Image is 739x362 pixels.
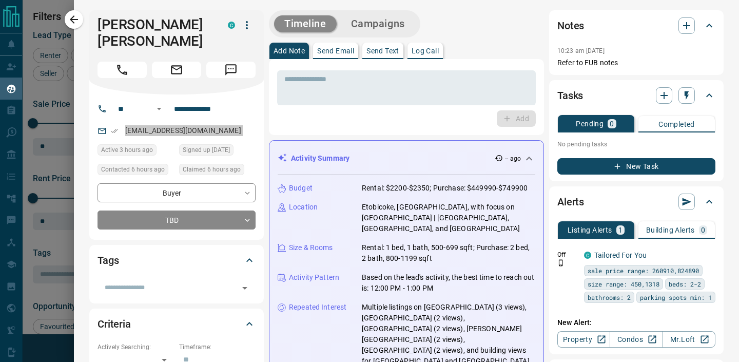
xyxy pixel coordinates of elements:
h2: Alerts [557,194,584,210]
h2: Tasks [557,87,583,104]
h2: Tags [98,252,119,269]
div: Activity Summary-- ago [278,149,535,168]
p: Etobicoke, [GEOGRAPHIC_DATA], with focus on [GEOGRAPHIC_DATA] | [GEOGRAPHIC_DATA], [GEOGRAPHIC_DA... [362,202,535,234]
span: Claimed 6 hours ago [183,164,241,175]
span: parking spots min: 1 [640,292,712,302]
p: Budget [289,183,313,194]
a: [EMAIL_ADDRESS][DOMAIN_NAME] [125,126,241,135]
p: Log Call [412,47,439,54]
div: TBD [98,211,256,230]
button: Campaigns [341,15,415,32]
p: No pending tasks [557,137,715,152]
p: Repeated Interest [289,302,346,313]
span: beds: 2-2 [669,279,701,289]
span: size range: 450,1318 [588,279,659,289]
div: Wed Oct 15 2025 [179,164,256,178]
p: -- ago [505,154,521,163]
span: sale price range: 260910,824890 [588,265,699,276]
div: Alerts [557,189,715,214]
span: Active 3 hours ago [101,145,153,155]
p: 0 [610,120,614,127]
span: Signed up [DATE] [183,145,230,155]
p: Activity Pattern [289,272,339,283]
span: Email [152,62,201,78]
h2: Notes [557,17,584,34]
h2: Criteria [98,316,131,332]
p: Listing Alerts [568,226,612,234]
button: Open [238,281,252,295]
svg: Email Verified [111,127,118,135]
p: Off [557,250,578,259]
p: Refer to FUB notes [557,58,715,68]
p: Based on the lead's activity, the best time to reach out is: 12:00 PM - 1:00 PM [362,272,535,294]
p: Add Note [274,47,305,54]
button: New Task [557,158,715,175]
p: Send Email [317,47,354,54]
p: Pending [576,120,604,127]
p: Rental: 1 bed, 1 bath, 500-699 sqft; Purchase: 2 bed, 2 bath, 800-1199 sqft [362,242,535,264]
span: Message [206,62,256,78]
div: Wed Oct 15 2025 [98,144,174,159]
button: Open [153,103,165,115]
a: Mr.Loft [663,331,715,348]
p: Activity Summary [291,153,349,164]
div: Buyer [98,183,256,202]
p: 0 [701,226,705,234]
p: New Alert: [557,317,715,328]
div: Wed Oct 15 2025 [98,164,174,178]
button: Timeline [274,15,337,32]
p: 1 [618,226,623,234]
p: Location [289,202,318,213]
div: Tags [98,248,256,273]
p: Rental: $2200-$2350; Purchase: $449990-$749900 [362,183,528,194]
p: Timeframe: [179,342,256,352]
h1: [PERSON_NAME] [PERSON_NAME] [98,16,212,49]
span: Call [98,62,147,78]
p: Send Text [366,47,399,54]
p: Actively Searching: [98,342,174,352]
p: Size & Rooms [289,242,333,253]
div: Criteria [98,312,256,336]
a: Tailored For You [594,251,647,259]
p: Completed [658,121,695,128]
div: Notes [557,13,715,38]
div: Thu Feb 22 2024 [179,144,256,159]
div: condos.ca [228,22,235,29]
span: Contacted 6 hours ago [101,164,165,175]
div: condos.ca [584,252,591,259]
p: 10:23 am [DATE] [557,47,605,54]
div: Tasks [557,83,715,108]
a: Condos [610,331,663,348]
p: Building Alerts [646,226,695,234]
span: bathrooms: 2 [588,292,631,302]
a: Property [557,331,610,348]
svg: Push Notification Only [557,259,565,266]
